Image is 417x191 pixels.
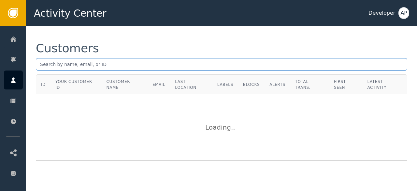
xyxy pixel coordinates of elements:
[36,42,99,54] div: Customers
[295,79,324,90] div: Total Trans.
[217,82,233,88] div: Labels
[368,9,395,17] div: Developer
[175,79,208,90] div: Last Location
[243,82,260,88] div: Blocks
[398,7,409,19] button: AP
[34,6,107,21] span: Activity Center
[107,79,143,90] div: Customer Name
[152,82,165,88] div: Email
[55,79,97,90] div: Your Customer ID
[269,82,285,88] div: Alerts
[367,79,402,90] div: Latest Activity
[36,58,407,71] input: Search by name, email, or ID
[41,82,46,88] div: ID
[205,122,238,132] div: Loading ..
[334,79,357,90] div: First Seen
